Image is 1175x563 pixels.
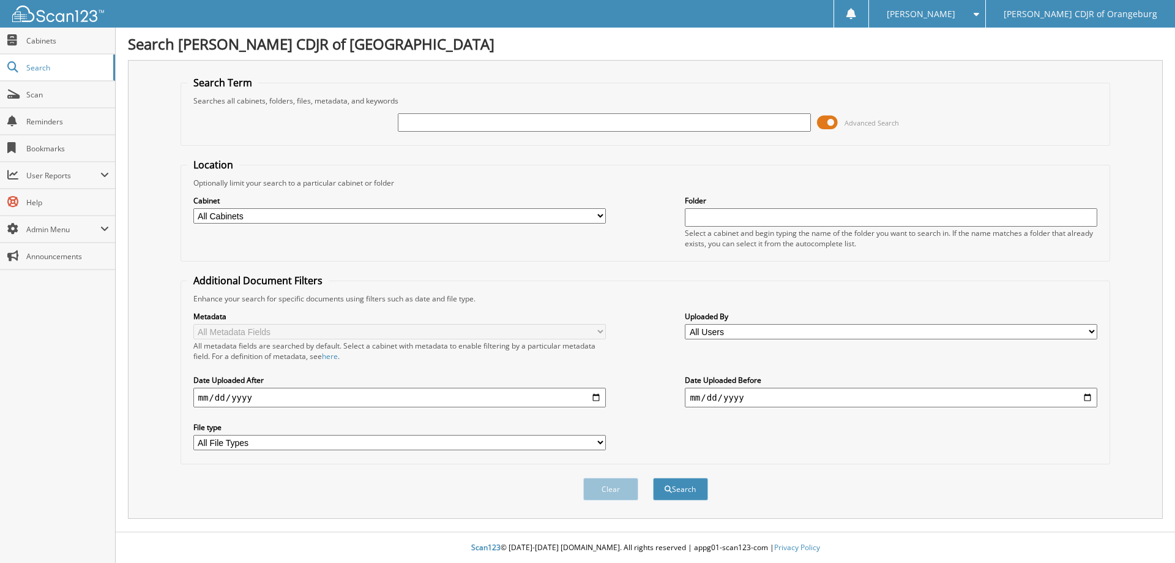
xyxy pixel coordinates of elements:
label: Date Uploaded Before [685,375,1097,385]
div: Enhance your search for specific documents using filters such as date and file type. [187,293,1104,304]
input: end [685,388,1097,407]
span: Admin Menu [26,224,100,235]
label: Date Uploaded After [193,375,606,385]
iframe: Chat Widget [1114,504,1175,563]
label: Metadata [193,311,606,322]
span: Announcements [26,251,109,262]
button: Search [653,478,708,501]
span: [PERSON_NAME] [887,10,955,18]
span: Bookmarks [26,143,109,154]
h1: Search [PERSON_NAME] CDJR of [GEOGRAPHIC_DATA] [128,34,1163,54]
div: © [DATE]-[DATE] [DOMAIN_NAME]. All rights reserved | appg01-scan123-com | [116,533,1175,563]
a: here [322,351,338,361]
label: Cabinet [193,195,606,206]
img: scan123-logo-white.svg [12,6,104,22]
span: Reminders [26,116,109,127]
div: All metadata fields are searched by default. Select a cabinet with metadata to enable filtering b... [193,341,606,361]
span: Scan123 [471,542,501,553]
span: Advanced Search [845,118,899,127]
span: Cabinets [26,36,109,46]
legend: Location [187,158,239,172]
label: Uploaded By [685,311,1097,322]
span: Scan [26,89,109,100]
span: Search [26,62,107,73]
legend: Search Term [187,76,258,89]
a: Privacy Policy [774,542,820,553]
button: Clear [583,478,638,501]
div: Searches all cabinets, folders, files, metadata, and keywords [187,96,1104,106]
div: Select a cabinet and begin typing the name of the folder you want to search in. If the name match... [685,228,1097,249]
input: start [193,388,606,407]
span: Help [26,197,109,208]
label: Folder [685,195,1097,206]
span: [PERSON_NAME] CDJR of Orangeburg [1004,10,1157,18]
div: Optionally limit your search to a particular cabinet or folder [187,178,1104,188]
legend: Additional Document Filters [187,274,329,287]
span: User Reports [26,170,100,181]
label: File type [193,422,606,433]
